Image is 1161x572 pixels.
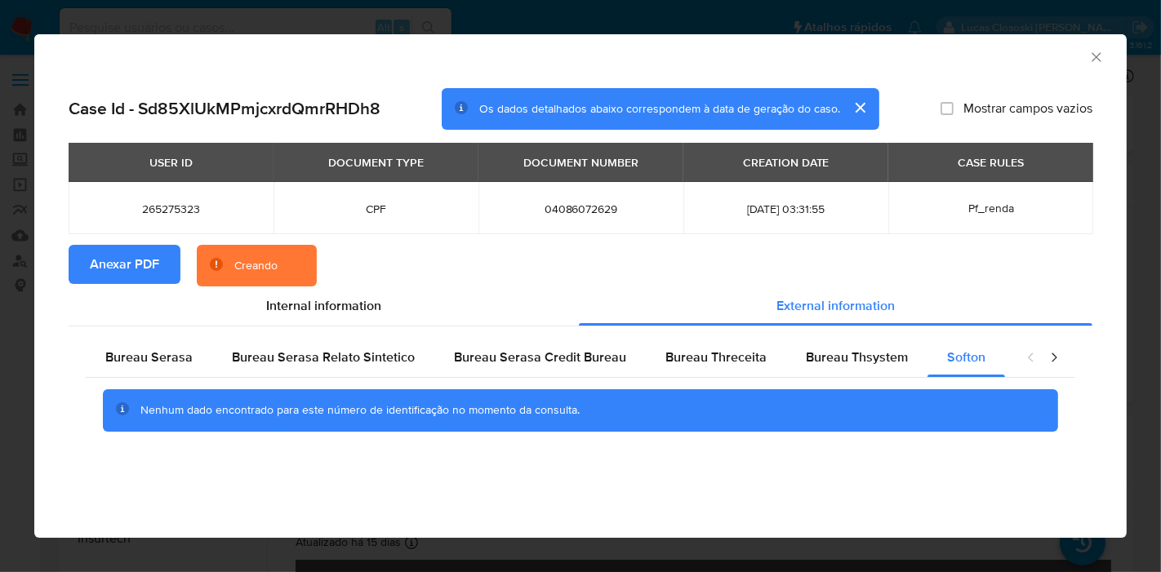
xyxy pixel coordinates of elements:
[703,202,869,216] span: [DATE] 03:31:55
[69,245,180,284] button: Anexar PDF
[498,202,664,216] span: 04086072629
[266,296,381,315] span: Internal information
[947,348,985,366] span: Softon
[806,348,908,366] span: Bureau Thsystem
[234,258,278,274] div: Creando
[293,202,459,216] span: CPF
[968,200,1014,216] span: Pf_renda
[69,98,380,119] h2: Case Id - Sd85XlUkMPmjcxrdQmrRHDh8
[318,149,434,176] div: DOCUMENT TYPE
[941,102,954,115] input: Mostrar campos vazios
[665,348,767,366] span: Bureau Threceita
[1088,49,1103,64] button: Fechar a janela
[140,149,202,176] div: USER ID
[776,296,895,315] span: External information
[86,338,1010,377] div: Detailed external info
[90,246,159,282] span: Anexar PDF
[514,149,648,176] div: DOCUMENT NUMBER
[840,88,879,127] button: cerrar
[733,149,839,176] div: CREATION DATE
[105,348,193,366] span: Bureau Serasa
[34,34,1127,538] div: closure-recommendation-modal
[454,348,626,366] span: Bureau Serasa Credit Bureau
[140,401,580,418] span: Nenhum dado encontrado para este número de identificação no momento da consulta.
[88,202,254,216] span: 265275323
[948,149,1034,176] div: CASE RULES
[479,100,840,117] span: Os dados detalhados abaixo correspondem à data de geração do caso.
[232,348,415,366] span: Bureau Serasa Relato Sintetico
[963,100,1092,117] span: Mostrar campos vazios
[69,286,1092,326] div: Detailed info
